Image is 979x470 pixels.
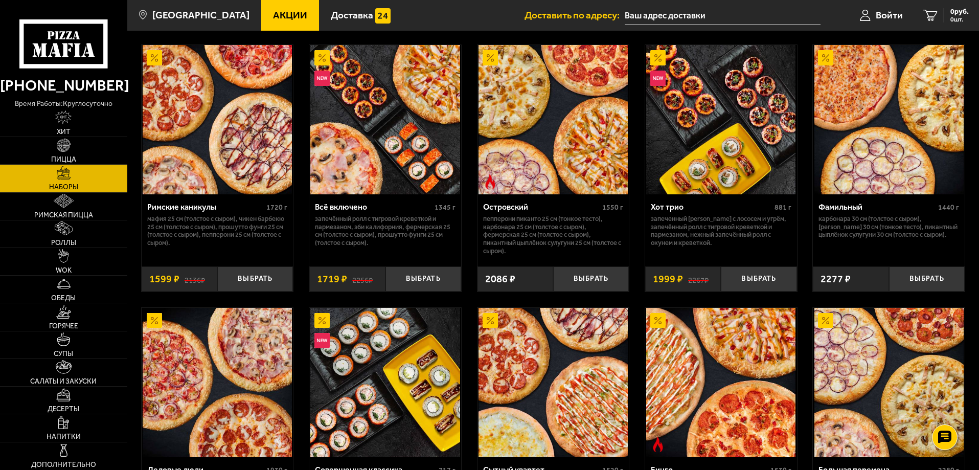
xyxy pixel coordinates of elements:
span: 0 руб. [950,8,969,15]
img: Акционный [314,50,330,65]
span: Акции [273,10,307,20]
img: Деловые люди [143,308,292,457]
img: Новинка [314,333,330,348]
img: Акционный [483,313,498,328]
div: Всё включено [315,202,432,212]
a: АкционныйФамильный [813,45,965,194]
span: 1440 г [938,203,959,212]
span: 2277 ₽ [821,274,851,284]
div: Хот трио [651,202,772,212]
span: 1550 г [602,203,623,212]
s: 2256 ₽ [352,274,373,284]
span: WOK [56,267,72,274]
img: Новинка [650,71,666,86]
img: Акционный [650,50,666,65]
button: Выбрать [889,266,965,292]
s: 2136 ₽ [185,274,205,284]
span: Салаты и закуски [30,378,97,385]
img: Всё включено [310,45,460,194]
img: Акционный [818,313,833,328]
p: Запечённый ролл с тигровой креветкой и пармезаном, Эби Калифорния, Фермерская 25 см (толстое с сы... [315,215,456,248]
img: Акционный [147,313,162,328]
div: Островский [483,202,600,212]
span: Доставка [331,10,373,20]
p: Карбонара 30 см (толстое с сыром), [PERSON_NAME] 30 см (тонкое тесто), Пикантный цыплёнок сулугун... [818,215,959,239]
span: Хит [57,128,71,136]
span: 1599 ₽ [149,274,179,284]
s: 2267 ₽ [688,274,709,284]
a: АкционныйНовинкаВсё включено [309,45,461,194]
img: 15daf4d41897b9f0e9f617042186c801.svg [375,8,391,24]
button: Выбрать [721,266,796,292]
span: Войти [876,10,903,20]
a: АкционныйОстрое блюдоОстровский [477,45,629,194]
span: Обеды [51,295,76,302]
span: 881 г [775,203,791,212]
button: Выбрать [553,266,629,292]
img: Острое блюдо [650,437,666,452]
p: Запеченный [PERSON_NAME] с лососем и угрём, Запечённый ролл с тигровой креветкой и пармезаном, Не... [651,215,791,248]
div: Римские каникулы [147,202,264,212]
img: Новинка [314,71,330,86]
div: Фамильный [818,202,936,212]
p: Пепперони Пиканто 25 см (тонкое тесто), Карбонара 25 см (толстое с сыром), Фермерская 25 см (толс... [483,215,624,256]
img: Сытный квартет [479,308,628,457]
img: Хот трио [646,45,795,194]
a: АкционныйДеловые люди [142,308,293,457]
img: Акционный [147,50,162,65]
span: 1719 ₽ [317,274,347,284]
a: АкционныйНовинкаХот трио [645,45,797,194]
img: Акционный [483,50,498,65]
span: Пицца [51,156,76,163]
img: Римские каникулы [143,45,292,194]
span: 1999 ₽ [653,274,683,284]
p: Мафия 25 см (толстое с сыром), Чикен Барбекю 25 см (толстое с сыром), Прошутто Фунги 25 см (толст... [147,215,288,248]
button: Выбрать [385,266,461,292]
span: Наборы [49,184,78,191]
span: Роллы [51,239,76,247]
span: Десерты [48,406,79,413]
span: Дополнительно [31,461,96,468]
img: Акционный [818,50,833,65]
input: Ваш адрес доставки [625,6,821,25]
a: АкционныйОстрое блюдоБинго [645,308,797,457]
img: Большая перемена [814,308,964,457]
img: Фамильный [814,45,964,194]
span: Римская пицца [34,212,93,219]
span: 0 шт. [950,16,969,23]
img: Острое блюдо [483,174,498,190]
a: АкционныйБольшая перемена [813,308,965,457]
span: 1345 г [435,203,456,212]
span: Горячее [49,323,78,330]
span: [GEOGRAPHIC_DATA] [152,10,249,20]
img: Островский [479,45,628,194]
span: Супы [54,350,73,357]
span: 1720 г [266,203,287,212]
button: Выбрать [217,266,293,292]
span: Напитки [47,433,81,440]
img: Акционный [650,313,666,328]
span: 2086 ₽ [485,274,515,284]
a: АкционныйНовинкаСовершенная классика [309,308,461,457]
span: Доставить по адресу: [525,10,625,20]
img: Акционный [314,313,330,328]
a: АкционныйРимские каникулы [142,45,293,194]
img: Совершенная классика [310,308,460,457]
a: АкционныйСытный квартет [477,308,629,457]
img: Бинго [646,308,795,457]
